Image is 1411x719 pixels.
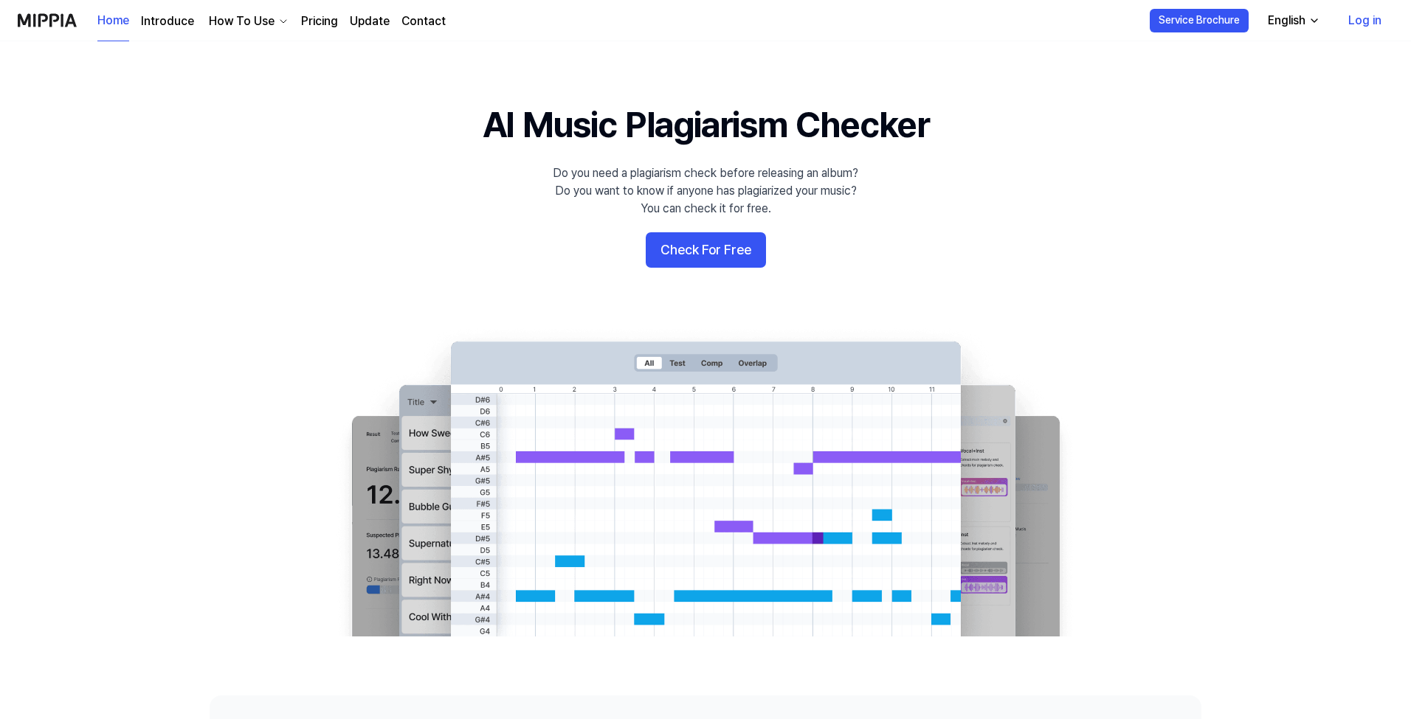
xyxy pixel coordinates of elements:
div: Do you need a plagiarism check before releasing an album? Do you want to know if anyone has plagi... [553,164,858,218]
div: English [1265,12,1308,29]
a: Update [350,13,390,30]
a: Introduce [141,13,194,30]
button: How To Use [206,13,289,30]
a: Pricing [301,13,338,30]
a: Home [97,1,129,41]
button: Service Brochure [1150,9,1249,32]
div: How To Use [206,13,277,30]
a: Contact [401,13,446,30]
img: main Image [322,327,1089,636]
button: English [1256,6,1329,35]
h1: AI Music Plagiarism Checker [483,100,929,150]
button: Check For Free [646,232,766,268]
